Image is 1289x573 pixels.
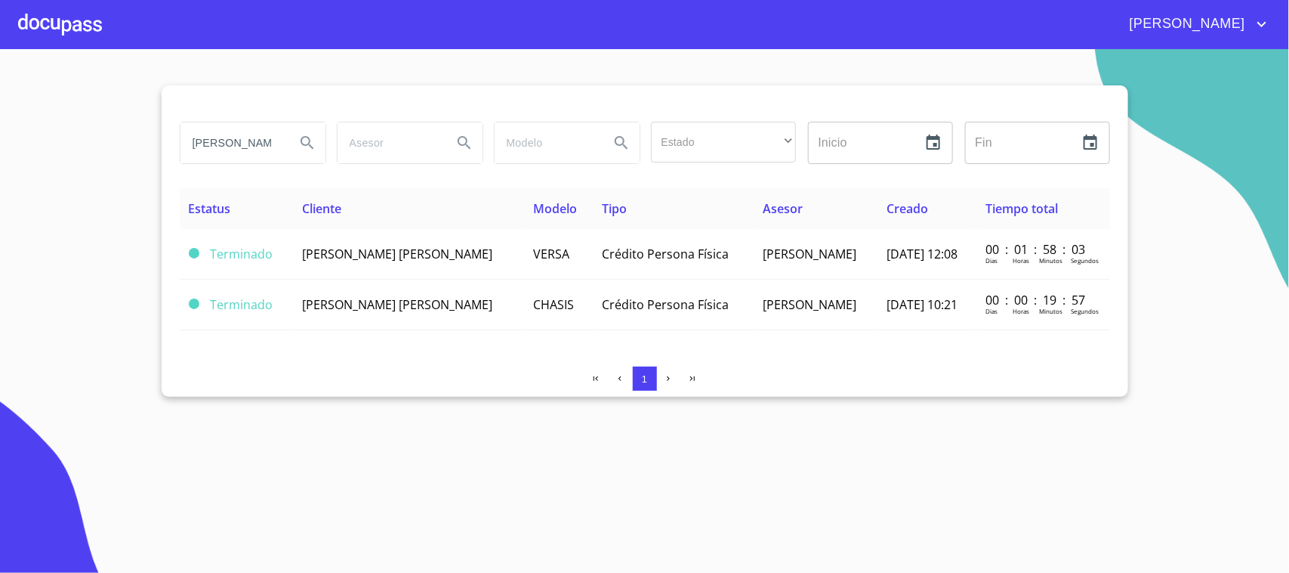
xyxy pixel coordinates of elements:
span: Tiempo total [985,200,1058,217]
button: 1 [633,367,657,391]
span: [PERSON_NAME] [1118,12,1253,36]
span: Crédito Persona Física [602,246,729,262]
span: Crédito Persona Física [602,296,729,313]
input: search [338,122,440,163]
p: Minutos [1039,307,1062,315]
button: Search [289,125,325,161]
span: Terminado [211,246,273,262]
span: [PERSON_NAME] [763,296,856,313]
span: 1 [642,373,647,385]
span: CHASIS [533,296,574,313]
span: Terminado [189,248,199,259]
span: Tipo [602,200,627,217]
span: [DATE] 10:21 [887,296,957,313]
span: VERSA [533,246,569,262]
div: ​ [651,122,796,163]
span: Terminado [189,299,199,309]
input: search [495,122,597,163]
span: [PERSON_NAME] [763,246,856,262]
span: Modelo [533,200,577,217]
p: Horas [1013,256,1029,265]
p: Dias [985,256,998,265]
p: Segundos [1071,256,1099,265]
span: [PERSON_NAME] [PERSON_NAME] [302,296,492,313]
p: Horas [1013,307,1029,315]
span: Asesor [763,200,803,217]
p: 00 : 01 : 58 : 03 [985,241,1087,258]
button: Search [603,125,640,161]
input: search [180,122,283,163]
span: [PERSON_NAME] [PERSON_NAME] [302,246,492,262]
p: Dias [985,307,998,315]
span: Estatus [189,200,231,217]
p: 00 : 00 : 19 : 57 [985,292,1087,308]
span: Creado [887,200,928,217]
span: [DATE] 12:08 [887,246,957,262]
span: Terminado [211,296,273,313]
span: Cliente [302,200,341,217]
p: Minutos [1039,256,1062,265]
button: Search [446,125,483,161]
p: Segundos [1071,307,1099,315]
button: account of current user [1118,12,1271,36]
